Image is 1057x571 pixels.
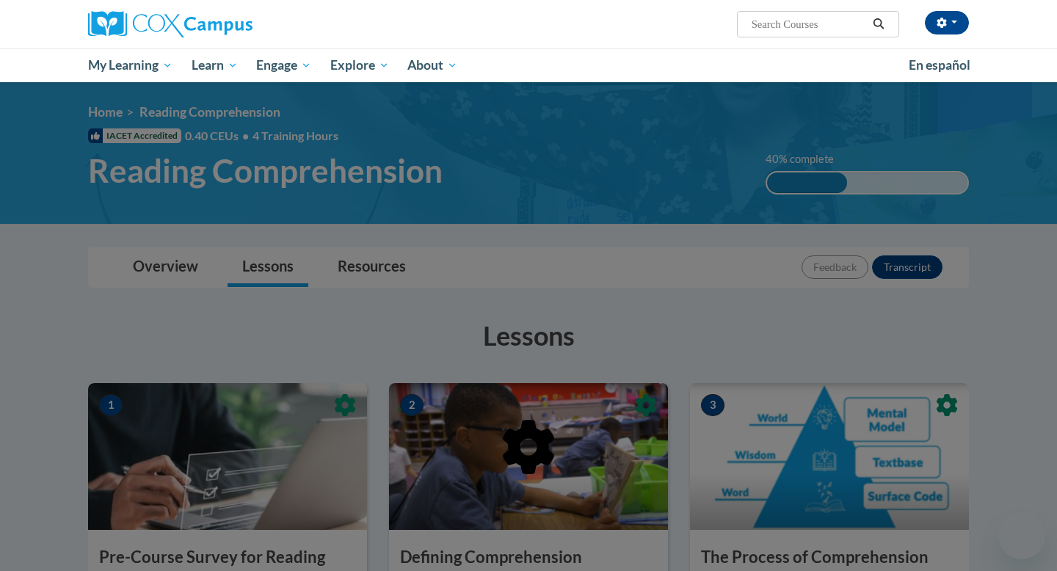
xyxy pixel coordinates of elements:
span: About [407,57,457,74]
span: My Learning [88,57,172,74]
a: Learn [182,48,247,82]
span: En español [909,57,970,73]
a: Explore [321,48,399,82]
a: My Learning [79,48,182,82]
a: About [399,48,468,82]
a: Engage [247,48,321,82]
span: Explore [330,57,389,74]
input: Search Courses [750,15,868,33]
a: En español [899,50,980,81]
span: Learn [192,57,238,74]
button: Search [868,15,890,33]
a: Cox Campus [88,11,367,37]
span: Engage [256,57,311,74]
button: Account Settings [925,11,969,34]
iframe: Button to launch messaging window [998,512,1045,559]
img: Cox Campus [88,11,253,37]
div: Main menu [66,48,991,82]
